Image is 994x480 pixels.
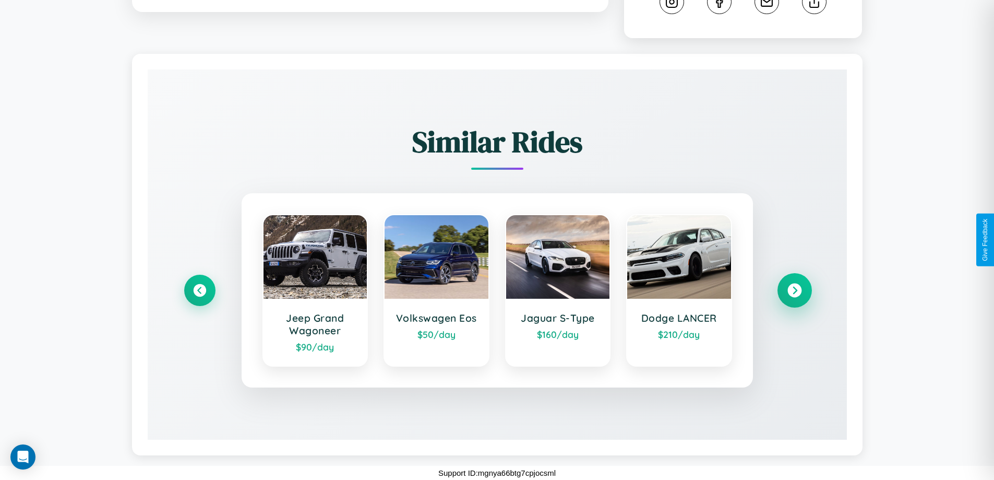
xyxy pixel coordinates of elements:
[517,329,600,340] div: $ 160 /day
[638,312,721,324] h3: Dodge LANCER
[274,312,357,337] h3: Jeep Grand Wagoneer
[981,219,989,261] div: Give Feedback
[626,214,732,367] a: Dodge LANCER$210/day
[517,312,600,324] h3: Jaguar S-Type
[505,214,611,367] a: Jaguar S-Type$160/day
[395,312,478,324] h3: Volkswagen Eos
[262,214,368,367] a: Jeep Grand Wagoneer$90/day
[438,466,556,480] p: Support ID: mgnya66btg7cpjocsml
[384,214,489,367] a: Volkswagen Eos$50/day
[274,341,357,353] div: $ 90 /day
[395,329,478,340] div: $ 50 /day
[10,444,35,470] div: Open Intercom Messenger
[184,122,810,162] h2: Similar Rides
[638,329,721,340] div: $ 210 /day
